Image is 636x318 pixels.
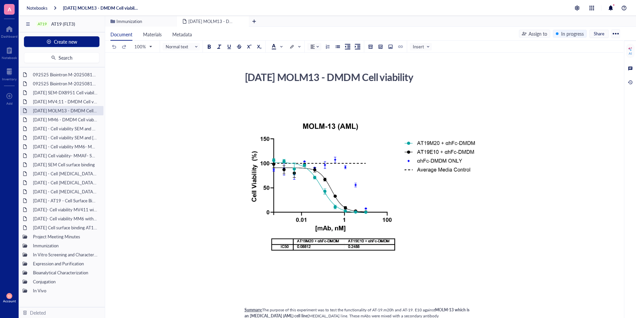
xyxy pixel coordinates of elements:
div: [DATE] SEM Cell surface binding [30,160,101,169]
div: In Vitro Screening and Characterization [30,250,101,259]
span: Search [59,55,73,60]
div: Conjugation [30,277,101,286]
a: [DATE] MOLM13 - DMDM Cell viability [63,5,138,11]
span: SS [8,294,11,298]
div: Bioanalytical Characterization [30,268,101,277]
div: Expression and Purification [30,259,101,268]
div: [DATE] - Cell [MEDICAL_DATA]- MOLM-13 (AML cell line) [30,169,101,178]
div: Notebook [2,56,17,60]
span: Materials [143,31,162,38]
div: [DATE] Cell viability- MMAF- SEM and MV4,11 [30,151,101,160]
div: 092525 Biointron M-202508133026 [30,70,101,79]
div: [DATE]- Cell viability MM6 with and without IgG Blocking - DX8951 [30,214,101,223]
span: A [8,5,11,13]
div: [DATE] Cell surface binding AT19 on SEM, RS411 and MV411 cell line [30,223,101,232]
span: Summary: [244,307,262,313]
span: Metadata [172,31,192,38]
div: In progress [561,30,584,37]
div: Account [3,299,16,303]
div: [DATE] - Cell viability SEM and [GEOGRAPHIC_DATA]; 411- DMDM [30,133,101,142]
button: Share [589,30,609,38]
div: In Vivo [30,286,101,295]
span: Document [110,31,132,38]
span: Insert [413,44,430,50]
div: Deleted [30,309,46,316]
a: Notebook [2,45,17,60]
div: [DATE] - Cell [MEDICAL_DATA]- MV4,11 (AML cell line) [30,187,101,196]
div: Dashboard [1,34,18,38]
div: [DATE] - Cell viability SEM and RS; 411- DMDM with Fc block (needs to be completed) [30,124,101,133]
a: Dashboard [1,24,18,38]
div: [DATE] - Cell viability MM6- MMAF [30,142,101,151]
div: [DATE] SEM-DX8951 Cell viability [30,88,101,97]
div: AT19 [38,22,47,26]
div: Inventory [2,77,17,81]
div: Assign to [529,30,547,37]
span: 100% [134,44,152,50]
img: genemod-experiment-image [244,116,481,255]
div: [DATE] MOLM13 - DMDM Cell viability [242,69,479,85]
button: Search [24,52,99,63]
span: The purpose of this experiment was to test the functionality of AT-19.m20h and AT-19. E10 against [262,307,435,313]
div: AI [629,51,632,55]
div: [DATE] MOLM13 - DMDM Cell viability [30,106,101,115]
button: Create new [24,36,99,47]
div: Project Meeting Minutes [30,232,101,241]
div: [DATE] - Cell [MEDICAL_DATA]- MOLM-13 (AML cell line) [30,178,101,187]
span: AT19 (FLT3) [51,21,75,27]
div: [DATE] MM6 - DMDM Cell viability [30,115,101,124]
a: Notebooks [27,5,48,11]
div: 092525 Biointron M-202508132759 [30,79,101,88]
span: Share [594,31,604,37]
div: [DATE]- Cell viability MV411 with and without IgG Blocking - DX8951 [30,205,101,214]
div: [DATE] - AT19 - Cell Surface Binding assay on hFLT3 Transfected [MEDICAL_DATA] Cells (24 hours) [30,196,101,205]
a: Inventory [2,66,17,81]
span: Normal text [166,44,198,50]
div: Add [6,101,13,105]
span: Create new [54,39,77,44]
div: Immunization [30,241,101,250]
div: [DATE] MV4;11 - DMDM Cell viability [30,97,101,106]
